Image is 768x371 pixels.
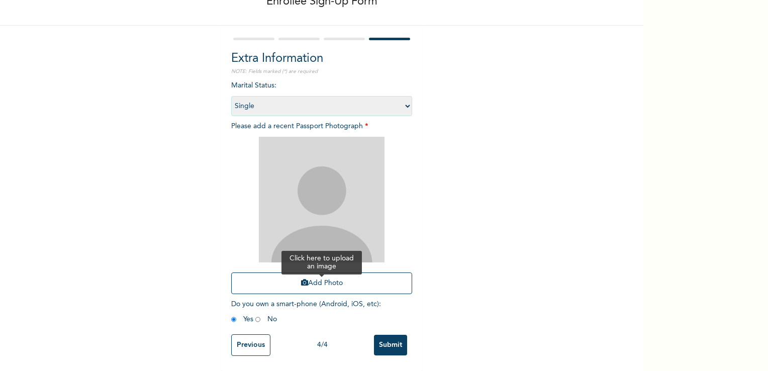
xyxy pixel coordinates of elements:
[231,301,381,323] span: Do you own a smart-phone (Android, iOS, etc) : Yes No
[270,340,374,350] div: 4 / 4
[231,123,412,299] span: Please add a recent Passport Photograph
[231,82,412,110] span: Marital Status :
[231,334,270,356] input: Previous
[231,68,412,75] p: NOTE: Fields marked (*) are required
[259,137,385,262] img: Crop
[374,335,407,355] input: Submit
[231,50,412,68] h2: Extra Information
[231,272,412,294] button: Add Photo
